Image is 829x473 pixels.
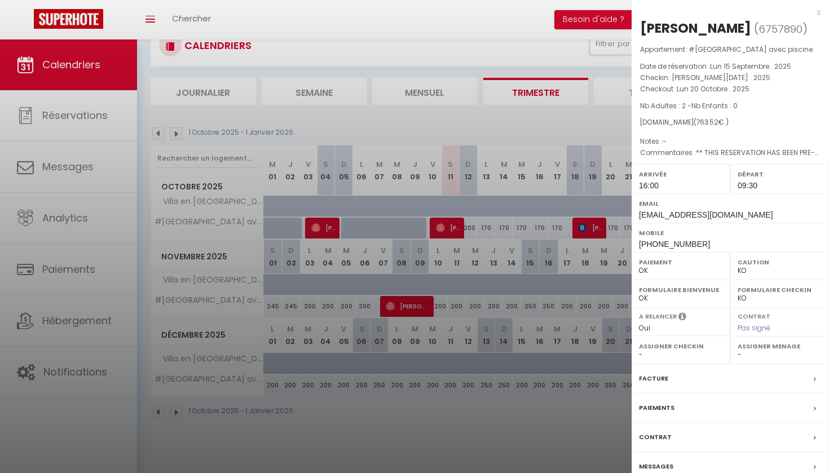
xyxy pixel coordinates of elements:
[677,84,749,94] span: Lun 20 Octobre . 2025
[759,22,802,36] span: 6757890
[640,101,738,110] span: Nb Adultes : 2 -
[639,257,723,268] label: Paiement
[640,83,821,95] p: Checkout :
[639,341,723,352] label: Assigner Checkin
[639,431,672,443] label: Contrat
[639,373,668,384] label: Facture
[738,284,822,295] label: Formulaire Checkin
[689,45,814,54] span: #[GEOGRAPHIC_DATA] avec piscine.
[639,461,673,472] label: Messages
[754,21,808,37] span: ( )
[678,312,686,324] i: Sélectionner OUI si vous souhaiter envoyer les séquences de messages post-checkout
[639,210,773,219] span: [EMAIL_ADDRESS][DOMAIN_NAME]
[663,136,667,146] span: -
[640,147,821,158] p: Commentaires :
[738,323,770,333] span: Pas signé
[639,312,677,321] label: A relancer
[640,136,821,147] p: Notes :
[640,44,821,55] p: Appartement :
[738,181,757,190] span: 09:30
[738,312,770,319] label: Contrat
[640,117,821,128] div: [DOMAIN_NAME]
[696,117,718,127] span: 763.52
[639,181,659,190] span: 16:00
[738,169,822,180] label: Départ
[632,6,821,19] div: x
[694,117,729,127] span: ( € )
[640,19,751,37] div: [PERSON_NAME]
[640,72,821,83] p: Checkin :
[691,101,738,110] span: Nb Enfants : 0
[738,341,822,352] label: Assigner Menage
[639,198,822,209] label: Email
[710,61,791,71] span: Lun 15 Septembre . 2025
[639,284,723,295] label: Formulaire Bienvenue
[639,169,723,180] label: Arrivée
[639,240,710,249] span: [PHONE_NUMBER]
[640,61,821,72] p: Date de réservation :
[639,402,674,414] label: Paiements
[672,73,770,82] span: [PERSON_NAME][DATE] . 2025
[738,257,822,268] label: Caution
[639,227,822,238] label: Mobile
